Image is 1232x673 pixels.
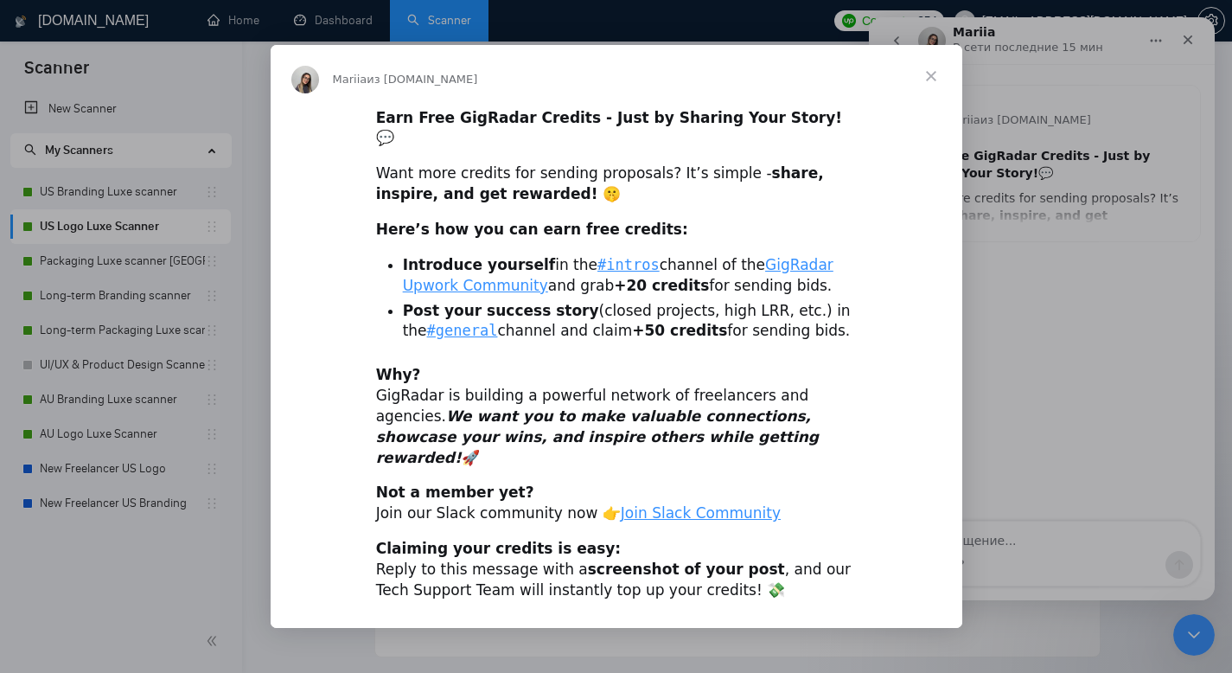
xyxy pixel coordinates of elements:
[14,67,332,246] div: Mariia говорит…
[15,504,331,534] textarea: Ваше сообщение...
[49,10,77,37] img: Profile image for Mariia
[27,541,41,554] button: Средство выбора эмодзи
[900,45,962,107] span: Закрыть
[403,302,599,319] b: Post your success story
[367,73,477,86] span: из [DOMAIN_NAME]
[597,256,660,273] a: #intros
[376,365,857,468] div: GigRadar is building a powerful network of freelancers and agencies. 🚀
[376,483,857,524] div: Join our Slack community now 👉
[403,255,857,297] li: in the channel of the and grab for sending bids.
[77,96,112,109] span: Mariia
[614,277,709,294] b: +20 credits
[376,366,421,383] b: Why?
[271,7,303,40] button: Главная
[403,256,833,294] a: GigRadar Upwork Community
[376,108,857,150] div: 💬
[403,256,556,273] b: Introduce yourself
[376,407,819,466] i: We want you to make valuable connections, showcase your wins, and inspire others while getting re...
[376,540,622,557] b: Claiming your credits is easy:
[376,163,857,205] div: Want more credits for sending proposals? It’s simple -
[588,561,785,578] b: screenshot of your post
[376,221,688,238] b: Here’s how you can earn free credits:
[376,539,857,600] div: Reply to this message with a , and our Tech Support Team will instantly top up your credits! 💸
[11,7,44,40] button: go back
[291,66,319,93] img: Profile image for Mariia
[427,322,498,339] a: #general
[84,9,126,22] h1: Mariia
[35,89,63,117] img: Profile image for Mariia
[112,96,222,109] span: из [DOMAIN_NAME]
[84,22,234,39] p: В сети последние 15 мин
[403,301,857,343] li: (closed projects, high LRR, etc.) in the channel and claim for sending bids.
[303,7,335,38] div: Закрыть
[376,109,842,126] b: Earn Free GigRadar Credits - Just by Sharing Your Story!
[376,484,534,501] b: Not a member yet?
[82,541,96,554] button: Добавить вложение
[632,322,727,339] b: +50 credits
[297,534,324,561] button: Отправить сообщение…
[621,504,781,522] a: Join Slack Community
[35,131,310,164] div: 💬
[35,131,281,163] b: Earn Free GigRadar Credits - Just by Sharing Your Story!
[54,541,68,554] button: Средство выбора GIF-файла
[333,73,367,86] span: Mariia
